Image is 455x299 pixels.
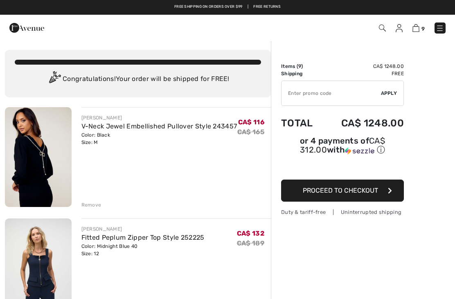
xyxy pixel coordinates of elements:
a: Free shipping on orders over $99 [174,4,243,10]
td: CA$ 1248.00 [322,63,404,70]
img: 1ère Avenue [9,20,44,36]
input: Promo code [282,81,381,106]
span: | [248,4,248,10]
span: CA$ 116 [238,118,264,126]
div: Congratulations! Your order will be shipped for FREE! [15,71,261,88]
span: Proceed to Checkout [303,187,378,194]
img: Congratulation2.svg [46,71,63,88]
img: Sezzle [345,147,374,155]
td: CA$ 1248.00 [322,109,404,137]
div: Remove [81,201,101,209]
s: CA$ 165 [237,128,264,136]
div: Color: Midnight Blue 40 Size: 12 [81,243,205,257]
a: 1ère Avenue [9,23,44,31]
span: Apply [381,90,397,97]
span: CA$ 132 [237,229,264,237]
div: or 4 payments of with [281,137,404,155]
span: CA$ 312.00 [300,136,385,155]
s: CA$ 189 [237,239,264,247]
div: [PERSON_NAME] [81,225,205,233]
td: Free [322,70,404,77]
div: Color: Black Size: M [81,131,237,146]
img: Shopping Bag [412,24,419,32]
div: Duty & tariff-free | Uninterrupted shipping [281,208,404,216]
img: V-Neck Jewel Embellished Pullover Style 243457 [5,107,72,207]
a: V-Neck Jewel Embellished Pullover Style 243457 [81,122,237,130]
a: Fitted Peplum Zipper Top Style 252225 [81,234,205,241]
div: or 4 payments ofCA$ 312.00withSezzle Click to learn more about Sezzle [281,137,404,158]
button: Proceed to Checkout [281,180,404,202]
iframe: PayPal-paypal [281,158,404,177]
a: Free Returns [253,4,281,10]
span: 9 [298,63,301,69]
td: Total [281,109,322,137]
a: 9 [412,23,425,33]
div: [PERSON_NAME] [81,114,237,121]
img: Search [379,25,386,31]
img: Menu [436,24,444,32]
td: Items ( ) [281,63,322,70]
span: 9 [421,26,425,32]
td: Shipping [281,70,322,77]
img: My Info [396,24,403,32]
